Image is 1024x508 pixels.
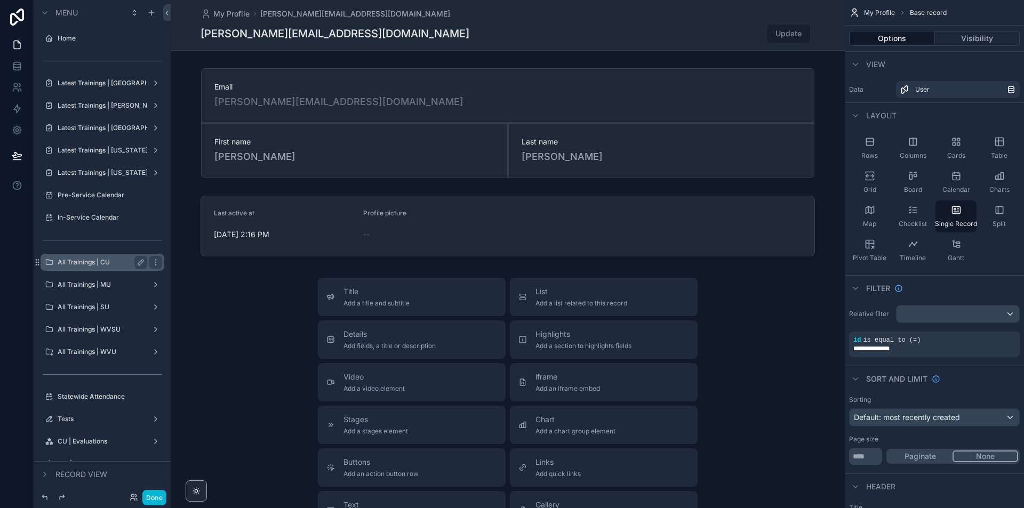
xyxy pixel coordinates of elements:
[849,132,890,164] button: Rows
[849,310,892,318] label: Relative filter
[935,132,977,164] button: Cards
[849,396,871,404] label: Sorting
[935,200,977,232] button: Single Record
[58,437,147,446] label: CU | Evaluations
[866,374,927,384] span: Sort And Limit
[201,26,469,41] h1: [PERSON_NAME][EMAIL_ADDRESS][DOMAIN_NAME]
[55,469,107,480] span: Record view
[864,9,895,17] span: My Profile
[849,408,1020,426] button: Default: most recently created
[993,220,1006,228] span: Split
[910,9,947,17] span: Base record
[866,110,897,121] span: Layout
[58,168,147,177] label: Latest Trainings | [US_STATE][GEOGRAPHIC_DATA]
[58,325,147,334] label: All Trainings | WVSU
[58,124,147,132] label: Latest Trainings | [GEOGRAPHIC_DATA]
[896,81,1020,98] a: User
[142,490,166,505] button: Done
[866,481,895,492] span: Header
[853,336,861,344] span: id
[849,235,890,267] button: Pivot Table
[58,213,162,222] label: In-Service Calendar
[863,186,876,194] span: Grid
[942,186,970,194] span: Calendar
[849,31,935,46] button: Options
[863,220,876,228] span: Map
[953,450,1018,462] button: None
[888,450,953,462] button: Paginate
[854,413,960,422] span: Default: most recently created
[866,283,890,294] span: Filter
[989,186,1010,194] span: Charts
[853,254,886,262] span: Pivot Table
[201,9,250,19] a: My Profile
[849,435,878,444] label: Page size
[899,220,927,228] span: Checklist
[991,151,1007,160] span: Table
[915,85,930,94] span: User
[979,166,1020,198] button: Charts
[948,254,964,262] span: Gantt
[866,59,885,70] span: View
[935,31,1020,46] button: Visibility
[892,200,933,232] button: Checklist
[935,220,977,228] span: Single Record
[58,146,147,155] label: Latest Trainings | [US_STATE][GEOGRAPHIC_DATA]
[58,191,162,199] label: Pre-Service Calendar
[213,9,250,19] span: My Profile
[900,151,926,160] span: Columns
[58,348,147,356] label: All Trainings | WVU
[260,9,450,19] a: [PERSON_NAME][EMAIL_ADDRESS][DOMAIN_NAME]
[863,336,921,344] span: is equal to (=)
[979,132,1020,164] button: Table
[58,280,147,289] label: All Trainings | MU
[904,186,922,194] span: Board
[979,200,1020,232] button: Split
[892,166,933,198] button: Board
[58,34,162,43] label: Home
[58,459,147,468] label: MU | Evaluations
[947,151,965,160] span: Cards
[849,200,890,232] button: Map
[935,166,977,198] button: Calendar
[58,415,147,423] label: Tests
[861,151,878,160] span: Rows
[58,392,162,401] label: Statewide Attendance
[55,7,78,18] span: Menu
[892,235,933,267] button: Timeline
[58,303,147,311] label: All Trainings | SU
[935,235,977,267] button: Gantt
[58,79,147,87] label: Latest Trainings | [GEOGRAPHIC_DATA]
[892,132,933,164] button: Columns
[58,101,147,110] label: Latest Trainings | [PERSON_NAME][GEOGRAPHIC_DATA]
[849,166,890,198] button: Grid
[849,85,892,94] label: Data
[58,258,143,267] label: All Trainings | CU
[900,254,926,262] span: Timeline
